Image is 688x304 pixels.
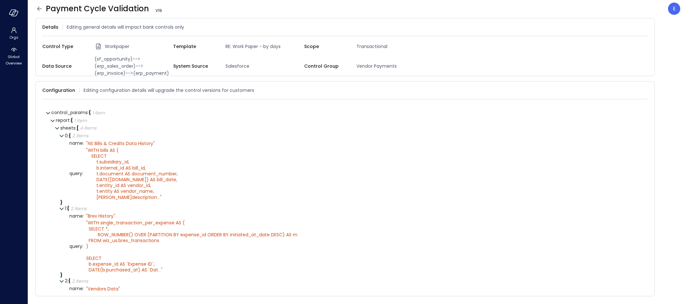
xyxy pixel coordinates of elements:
[86,286,120,292] div: " Vendors Data"
[153,7,165,14] span: V 19
[42,43,84,50] span: Control Type
[80,126,96,130] div: 4 items
[76,125,79,131] span: [
[69,132,71,139] span: {
[86,220,297,273] span: WITH single_transaction_per_expense AS ( SELECT *, ROW_NUMBER() OVER (PARTITION BY expense_id ORD...
[86,213,115,219] div: " Brex History"
[304,63,346,70] span: Control Group
[1,26,26,41] div: Orgs
[69,141,84,146] span: name
[4,54,24,66] span: Global Overview
[70,117,71,123] span: :
[86,220,297,273] div: " "
[95,43,173,50] div: Workpaper
[42,63,84,70] span: Data Source
[65,132,69,139] span: 0
[173,63,215,70] span: System Source
[92,55,173,77] span: (sf_opportunity)-->(erp_sales_order)-->(erp_invoice)-->(erp_payment)
[69,286,84,291] span: name
[67,205,69,211] span: {
[157,194,160,201] span: ...
[83,213,84,219] span: :
[89,109,91,116] span: {
[86,141,155,146] div: " NS Bills & Credits Data History"
[46,4,165,14] span: Payment Cycle Validation
[65,205,67,211] span: 1
[65,278,68,284] span: 2
[354,43,435,50] span: Transactional
[69,171,84,176] span: query
[60,200,643,205] div: }
[673,5,676,13] p: E
[60,273,643,277] div: }
[92,111,105,115] div: 1 item
[56,117,71,123] span: report
[69,214,84,219] span: name
[72,133,88,138] div: 2 items
[83,285,84,292] span: :
[68,132,69,139] span: :
[74,118,87,123] div: 1 item
[67,24,184,31] span: Editing general details will impact bank controls only
[86,147,178,200] div: " "
[223,43,304,50] span: RE: Work Paper - by days
[71,206,87,211] div: 2 items
[86,147,178,201] span: WITH bills AS ( SELECT t.subsidiary_id, b.internal_id AS bill_id, t.document AS document_number, ...
[66,205,67,211] span: :
[51,109,89,116] span: control_params
[83,140,84,146] span: :
[42,24,58,31] span: Details
[668,3,680,15] div: Eleanor Yehudai
[72,279,88,283] div: 2 items
[88,109,89,116] span: :
[69,244,84,249] span: query
[158,267,161,273] span: ...
[354,63,435,70] span: Vendor Payments
[82,243,83,250] span: :
[9,34,18,41] span: Orgs
[68,278,71,284] span: {
[42,87,75,94] span: Configuration
[304,43,346,50] span: Scope
[82,170,83,177] span: :
[67,278,68,284] span: :
[1,45,26,67] div: Global Overview
[173,43,215,50] span: Template
[60,125,76,131] span: sheets
[223,63,304,70] span: Salesforce
[71,117,73,123] span: {
[84,87,254,94] span: Editing configuration details will upgrade the control versions for customers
